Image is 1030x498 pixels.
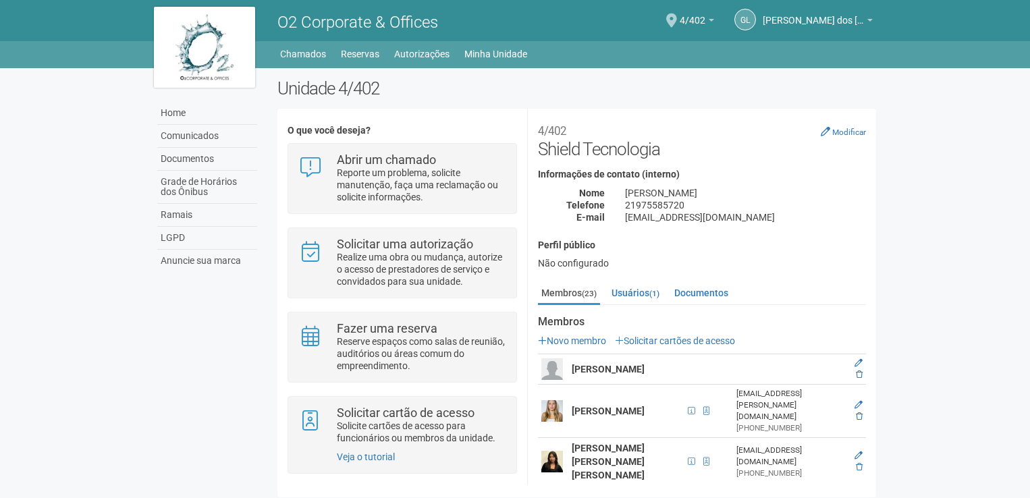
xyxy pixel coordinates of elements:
strong: E-mail [576,212,605,223]
a: Reservas [341,45,379,63]
strong: Membros [538,316,866,328]
strong: Solicitar cartão de acesso [337,406,475,420]
div: [PHONE_NUMBER] [736,468,845,479]
a: Fazer uma reserva Reserve espaços como salas de reunião, auditórios ou áreas comum do empreendime... [298,323,506,372]
h2: Unidade 4/402 [277,78,876,99]
div: [EMAIL_ADDRESS][DOMAIN_NAME] [615,211,876,223]
div: [EMAIL_ADDRESS][DOMAIN_NAME] [736,445,845,468]
a: Comunicados [157,125,257,148]
strong: [PERSON_NAME] [572,364,645,375]
small: (23) [582,289,597,298]
strong: [PERSON_NAME] [572,406,645,416]
a: 4/402 [680,17,714,28]
div: Não configurado [538,257,866,269]
span: 4/402 [680,2,705,26]
a: Abrir um chamado Reporte um problema, solicite manutenção, faça uma reclamação ou solicite inform... [298,154,506,203]
small: (1) [649,289,659,298]
a: Grade de Horários dos Ônibus [157,171,257,204]
a: Solicitar cartão de acesso Solicite cartões de acesso para funcionários ou membros da unidade. [298,407,506,444]
a: Membros(23) [538,283,600,305]
a: Veja o tutorial [337,451,395,462]
a: Solicitar uma autorização Realize uma obra ou mudança, autorize o acesso de prestadores de serviç... [298,238,506,287]
h4: Informações de contato (interno) [538,169,866,179]
a: Chamados [280,45,326,63]
a: Anuncie sua marca [157,250,257,272]
small: Modificar [832,128,866,137]
a: Excluir membro [856,370,863,379]
div: [EMAIL_ADDRESS][PERSON_NAME][DOMAIN_NAME] [736,388,845,422]
img: logo.jpg [154,7,255,88]
div: [PERSON_NAME] [615,187,876,199]
p: Realize uma obra ou mudança, autorize o acesso de prestadores de serviço e convidados para sua un... [337,251,506,287]
a: Editar membro [855,358,863,368]
img: user.png [541,400,563,422]
strong: Fazer uma reserva [337,321,437,335]
h4: O que você deseja? [288,126,516,136]
p: Solicite cartões de acesso para funcionários ou membros da unidade. [337,420,506,444]
strong: Abrir um chamado [337,153,436,167]
small: 4/402 [538,124,566,138]
h4: Perfil público [538,240,866,250]
a: Home [157,102,257,125]
a: Excluir membro [856,462,863,472]
span: O2 Corporate & Offices [277,13,438,32]
a: Novo membro [538,335,606,346]
span: Gabriel Lemos Carreira dos Reis [763,2,864,26]
strong: Telefone [566,200,605,211]
a: GL [734,9,756,30]
div: [PHONE_NUMBER] [736,422,845,434]
a: Minha Unidade [464,45,527,63]
img: user.png [541,358,563,380]
a: LGPD [157,227,257,250]
a: Editar membro [855,451,863,460]
a: Solicitar cartões de acesso [615,335,735,346]
a: Documentos [157,148,257,171]
img: user.png [541,451,563,472]
strong: [PERSON_NAME] [PERSON_NAME] [PERSON_NAME] [572,443,645,480]
strong: Solicitar uma autorização [337,237,473,251]
div: 21975585720 [615,199,876,211]
a: [PERSON_NAME] dos [PERSON_NAME] [763,17,873,28]
a: Ramais [157,204,257,227]
a: Documentos [671,283,732,303]
strong: Nome [579,188,605,198]
a: Editar membro [855,400,863,410]
a: Excluir membro [856,412,863,421]
p: Reporte um problema, solicite manutenção, faça uma reclamação ou solicite informações. [337,167,506,203]
a: Autorizações [394,45,450,63]
h2: Shield Tecnologia [538,119,866,159]
a: Usuários(1) [608,283,663,303]
a: Modificar [821,126,866,137]
p: Reserve espaços como salas de reunião, auditórios ou áreas comum do empreendimento. [337,335,506,372]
